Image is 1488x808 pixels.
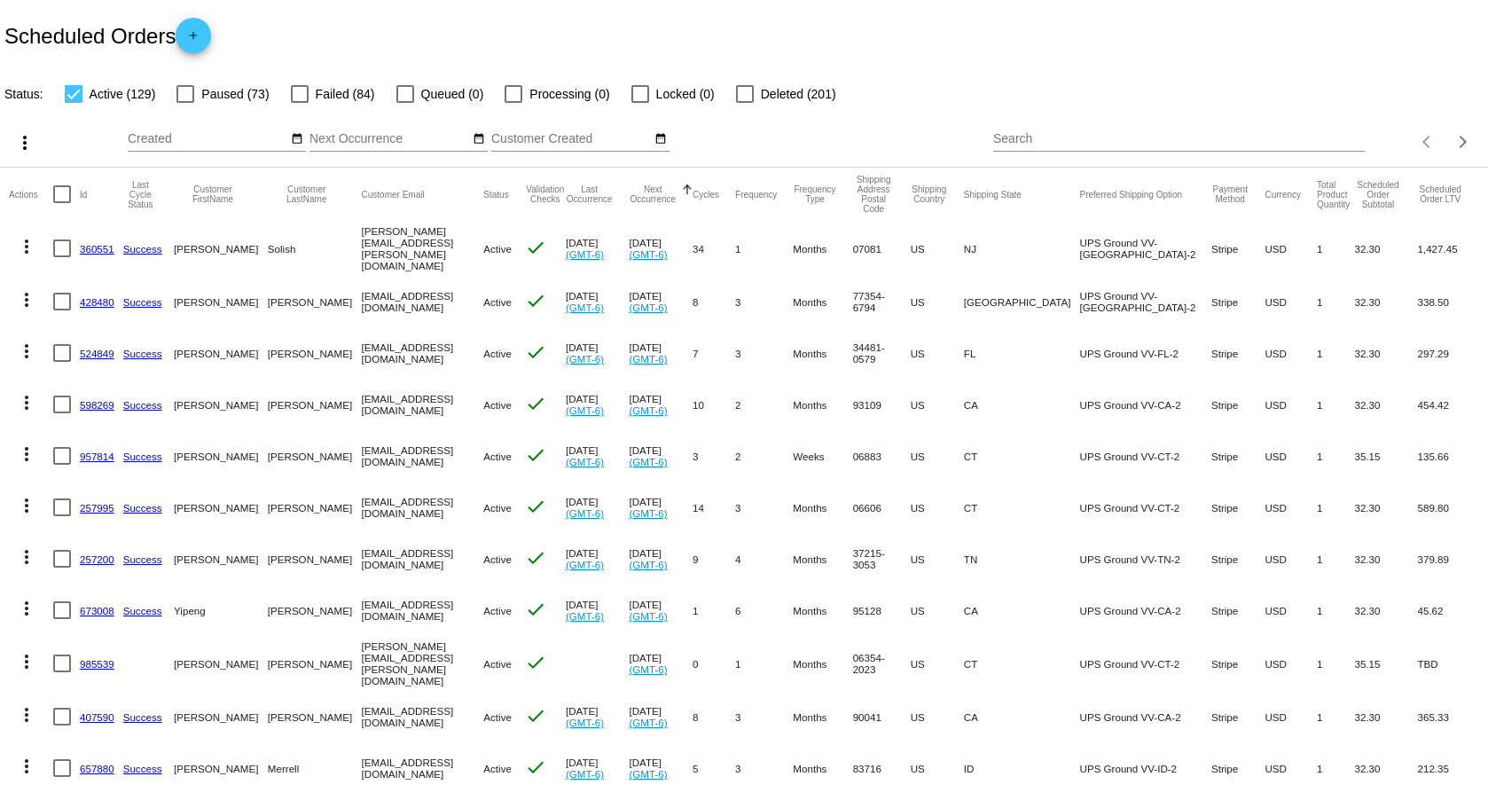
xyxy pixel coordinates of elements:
mat-cell: CT [964,636,1080,691]
mat-cell: 32.30 [1354,584,1417,636]
mat-icon: more_vert [16,443,37,465]
mat-cell: 32.30 [1354,533,1417,584]
mat-cell: Stripe [1211,327,1265,379]
a: (GMT-6) [629,456,667,467]
span: Paused (73) [201,83,269,105]
span: Deleted (201) [761,83,836,105]
mat-icon: more_vert [16,236,37,257]
mat-cell: Months [793,742,852,794]
mat-cell: 32.30 [1354,742,1417,794]
mat-cell: US [911,636,964,691]
input: Next Occurrence [309,132,469,146]
a: (GMT-6) [629,559,667,570]
mat-cell: [DATE] [629,533,693,584]
mat-cell: Stripe [1211,636,1265,691]
mat-cell: 06883 [853,430,911,482]
a: 428480 [80,296,114,308]
mat-cell: UPS Ground VV-TN-2 [1080,533,1211,584]
mat-cell: 1 [1317,276,1354,327]
mat-cell: [DATE] [566,379,630,430]
mat-icon: more_vert [16,704,37,726]
mat-cell: [EMAIL_ADDRESS][DOMAIN_NAME] [362,742,484,794]
mat-cell: USD [1265,276,1317,327]
mat-header-cell: Actions [9,168,53,221]
mat-cell: 3 [735,276,793,327]
mat-cell: 45.62 [1417,584,1478,636]
mat-cell: [DATE] [629,584,693,636]
mat-icon: more_vert [14,132,35,153]
mat-cell: USD [1265,379,1317,430]
mat-cell: 338.50 [1417,276,1478,327]
mat-cell: [PERSON_NAME][EMAIL_ADDRESS][PERSON_NAME][DOMAIN_NAME] [362,221,484,276]
mat-cell: 32.30 [1354,276,1417,327]
button: Change sorting for LastProcessingCycleId [123,180,158,209]
button: Change sorting for CustomerEmail [362,189,425,200]
mat-cell: UPS Ground VV-CT-2 [1080,482,1211,533]
mat-cell: [DATE] [566,533,630,584]
mat-cell: 32.30 [1354,221,1417,276]
mat-icon: more_vert [16,651,37,672]
mat-icon: check [525,496,546,517]
mat-cell: [PERSON_NAME] [174,533,268,584]
mat-cell: [PERSON_NAME][EMAIL_ADDRESS][PERSON_NAME][DOMAIN_NAME] [362,636,484,691]
mat-cell: US [911,430,964,482]
span: Failed (84) [316,83,375,105]
mat-icon: check [525,237,546,258]
mat-icon: date_range [473,132,485,146]
mat-cell: [GEOGRAPHIC_DATA] [964,276,1080,327]
a: (GMT-6) [629,507,667,519]
mat-cell: 365.33 [1417,691,1478,742]
a: (GMT-6) [566,404,604,416]
mat-cell: USD [1265,742,1317,794]
mat-cell: [DATE] [566,276,630,327]
mat-cell: Merrell [268,742,362,794]
mat-cell: US [911,379,964,430]
button: Change sorting for LastOccurrenceUtc [566,184,614,204]
mat-cell: USD [1265,636,1317,691]
mat-cell: [EMAIL_ADDRESS][DOMAIN_NAME] [362,276,484,327]
mat-cell: [DATE] [566,584,630,636]
mat-cell: TN [964,533,1080,584]
span: Active [483,553,512,565]
mat-cell: 135.66 [1417,430,1478,482]
mat-cell: [PERSON_NAME] [174,636,268,691]
mat-cell: 212.35 [1417,742,1478,794]
mat-cell: [DATE] [566,327,630,379]
mat-cell: [PERSON_NAME] [174,482,268,533]
mat-cell: 06606 [853,482,911,533]
a: (GMT-6) [566,507,604,519]
mat-cell: Stripe [1211,742,1265,794]
button: Change sorting for Status [483,189,508,200]
a: Success [123,399,162,411]
mat-cell: [PERSON_NAME] [174,742,268,794]
mat-cell: 32.30 [1354,327,1417,379]
a: (GMT-6) [629,404,667,416]
a: (GMT-6) [566,768,604,780]
button: Change sorting for ShippingState [964,189,1022,200]
mat-cell: Months [793,584,852,636]
mat-cell: [EMAIL_ADDRESS][DOMAIN_NAME] [362,691,484,742]
mat-cell: USD [1265,430,1317,482]
a: (GMT-6) [629,663,667,675]
mat-cell: 3 [735,691,793,742]
a: 407590 [80,711,114,723]
mat-cell: [DATE] [629,482,693,533]
mat-cell: Yipeng [174,584,268,636]
mat-cell: 1 [1317,221,1354,276]
a: 257200 [80,553,114,565]
button: Change sorting for CustomerFirstName [174,184,252,204]
mat-cell: 32.30 [1354,691,1417,742]
mat-cell: Stripe [1211,430,1265,482]
mat-cell: Stripe [1211,691,1265,742]
mat-cell: Stripe [1211,379,1265,430]
mat-cell: 379.89 [1417,533,1478,584]
mat-cell: 3 [735,482,793,533]
a: 657880 [80,763,114,774]
mat-cell: USD [1265,327,1317,379]
mat-cell: Months [793,276,852,327]
a: (GMT-6) [629,768,667,780]
button: Next page [1445,124,1481,160]
mat-cell: 77354-6794 [853,276,911,327]
mat-header-cell: Validation Checks [525,168,566,221]
a: Success [123,763,162,774]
